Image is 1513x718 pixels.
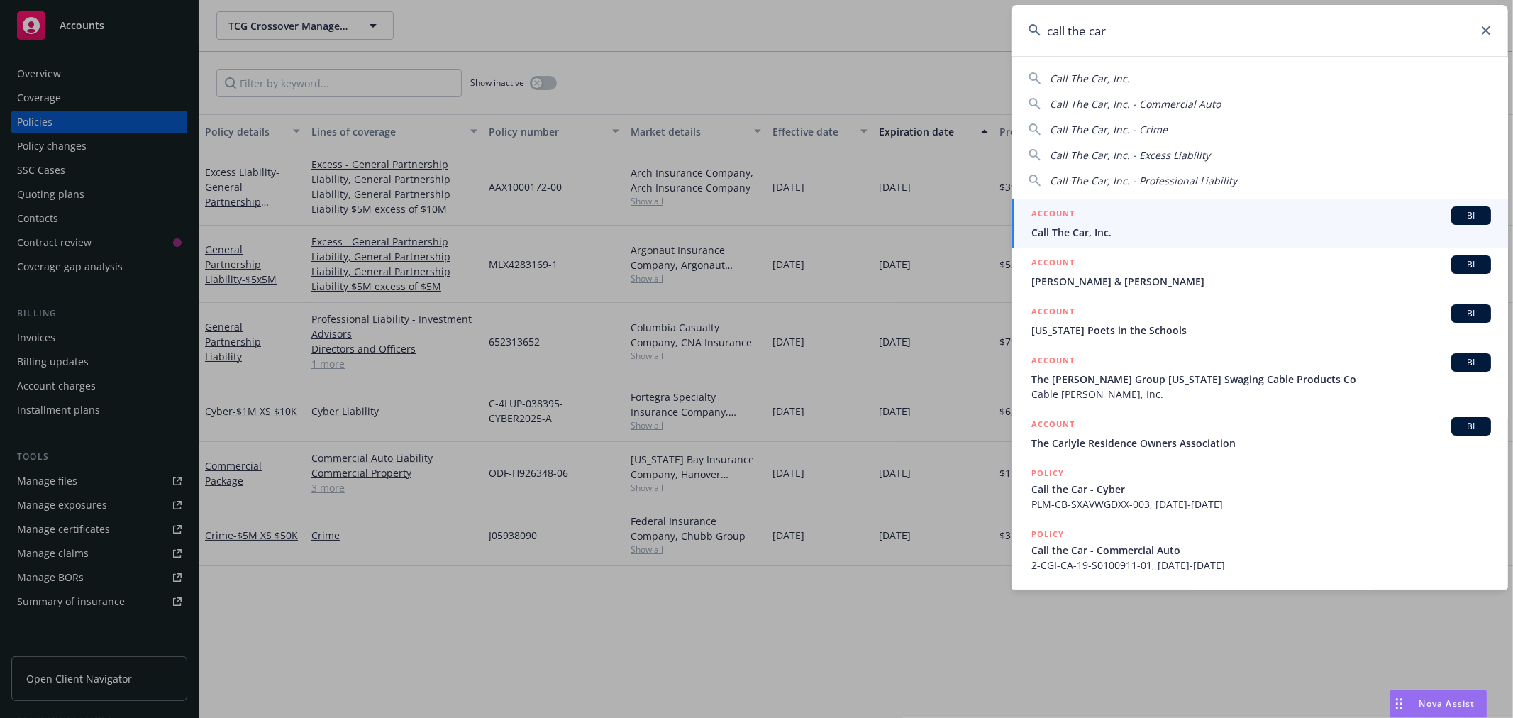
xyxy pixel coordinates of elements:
span: Call The Car, Inc. - Commercial Auto [1050,97,1221,111]
h5: POLICY [1031,588,1064,602]
input: Search... [1012,5,1508,56]
span: Call the Car - Commercial Auto [1031,543,1491,558]
span: [US_STATE] Poets in the Schools [1031,323,1491,338]
a: ACCOUNTBIThe Carlyle Residence Owners Association [1012,409,1508,458]
span: Nova Assist [1419,697,1475,709]
h5: ACCOUNT [1031,353,1075,370]
span: BI [1457,209,1485,222]
span: Call The Car, Inc. - Professional Liability [1050,174,1237,187]
span: Call The Car, Inc. - Excess Liability [1050,148,1210,162]
div: Drag to move [1390,690,1408,717]
h5: ACCOUNT [1031,304,1075,321]
span: BI [1457,420,1485,433]
a: ACCOUNTBI[PERSON_NAME] & [PERSON_NAME] [1012,248,1508,297]
a: POLICYCall the Car - Commercial Auto2-CGI-CA-19-S0100911-01, [DATE]-[DATE] [1012,519,1508,580]
a: ACCOUNTBICall The Car, Inc. [1012,199,1508,248]
a: POLICY [1012,580,1508,641]
span: Cable [PERSON_NAME], Inc. [1031,387,1491,402]
span: The [PERSON_NAME] Group [US_STATE] Swaging Cable Products Co [1031,372,1491,387]
h5: ACCOUNT [1031,255,1075,272]
span: [PERSON_NAME] & [PERSON_NAME] [1031,274,1491,289]
span: BI [1457,307,1485,320]
span: Call The Car, Inc. - Crime [1050,123,1168,136]
h5: POLICY [1031,466,1064,480]
span: BI [1457,356,1485,369]
span: Call The Car, Inc. [1031,225,1491,240]
span: PLM-CB-SXAVWGDXX-003, [DATE]-[DATE] [1031,497,1491,512]
h5: ACCOUNT [1031,206,1075,223]
a: POLICYCall the Car - CyberPLM-CB-SXAVWGDXX-003, [DATE]-[DATE] [1012,458,1508,519]
span: Call The Car, Inc. [1050,72,1130,85]
span: 2-CGI-CA-19-S0100911-01, [DATE]-[DATE] [1031,558,1491,573]
a: ACCOUNTBIThe [PERSON_NAME] Group [US_STATE] Swaging Cable Products CoCable [PERSON_NAME], Inc. [1012,346,1508,409]
h5: ACCOUNT [1031,417,1075,434]
h5: POLICY [1031,527,1064,541]
a: ACCOUNTBI[US_STATE] Poets in the Schools [1012,297,1508,346]
span: Call the Car - Cyber [1031,482,1491,497]
span: The Carlyle Residence Owners Association [1031,436,1491,451]
button: Nova Assist [1390,690,1487,718]
span: BI [1457,258,1485,271]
